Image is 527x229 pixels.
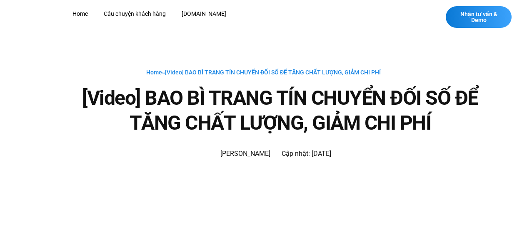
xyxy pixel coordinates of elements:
[165,69,381,76] span: [Video] BAO BÌ TRANG TÍN CHUYỂN ĐỐI SỐ ĐỂ TĂNG CHẤT LƯỢNG, GIẢM CHI PHÍ
[66,6,94,22] a: Home
[66,6,324,22] nav: Menu
[146,69,381,76] span: »
[454,11,503,23] span: Nhận tư vấn & Demo
[64,86,497,135] h1: [Video] BAO BÌ TRANG TÍN CHUYỂN ĐỐI SỐ ĐỂ TĂNG CHẤT LƯỢNG, GIẢM CHI PHÍ
[175,6,232,22] a: [DOMAIN_NAME]
[196,144,270,164] a: Picture of Hạnh Hoàng [PERSON_NAME]
[97,6,172,22] a: Câu chuyện khách hàng
[216,148,270,160] span: [PERSON_NAME]
[312,150,331,158] time: [DATE]
[446,6,512,28] a: Nhận tư vấn & Demo
[146,69,162,76] a: Home
[282,150,310,158] span: Cập nhật:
